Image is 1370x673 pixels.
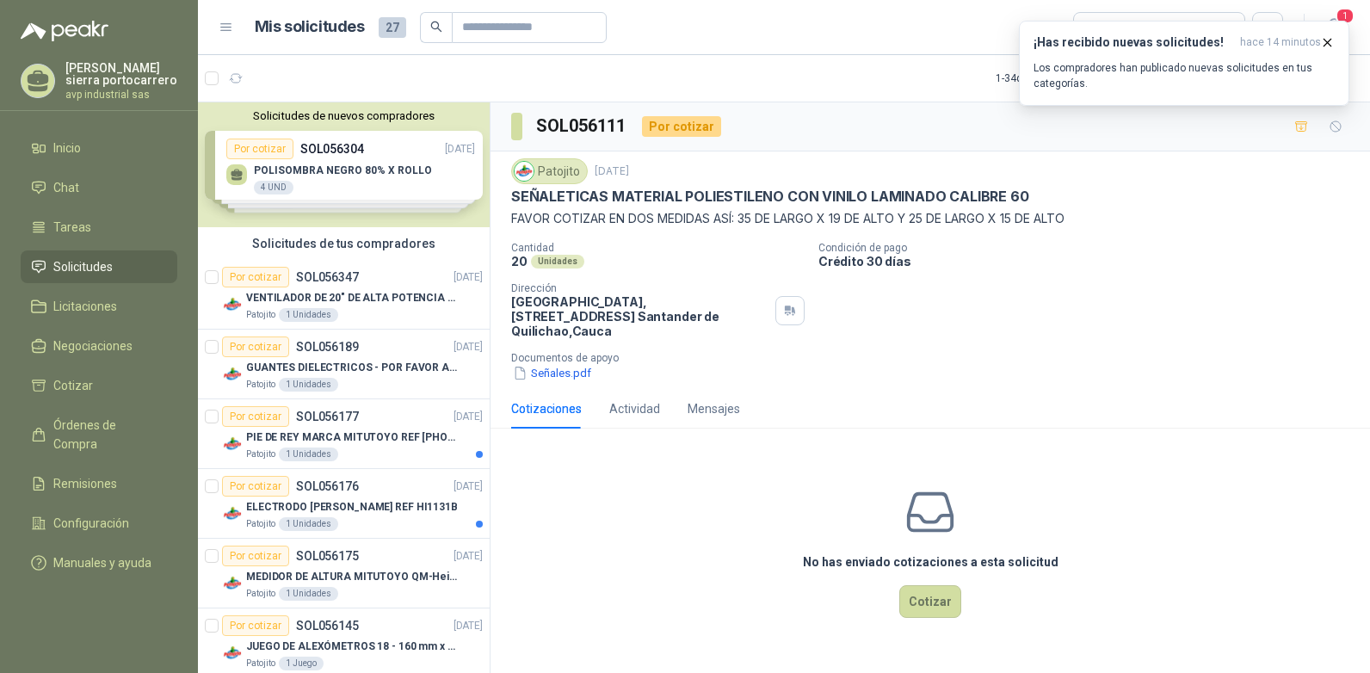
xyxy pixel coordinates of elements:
[198,399,490,469] a: Por cotizarSOL056177[DATE] Company LogoPIE DE REY MARCA MITUTOYO REF [PHONE_NUMBER]Patojito1 Unid...
[53,376,93,395] span: Cotizar
[198,469,490,539] a: Por cotizarSOL056176[DATE] Company LogoELECTRODO [PERSON_NAME] REF HI1131BPatojito1 Unidades
[1034,60,1335,91] p: Los compradores han publicado nuevas solicitudes en tus categorías.
[296,341,359,353] p: SOL056189
[53,474,117,493] span: Remisiones
[279,378,338,392] div: 1 Unidades
[511,158,588,184] div: Patojito
[609,399,660,418] div: Actividad
[511,352,1363,364] p: Documentos de apoyo
[279,448,338,461] div: 1 Unidades
[246,569,460,585] p: MEDIDOR DE ALTURA MITUTOYO QM-Height 518-245
[53,514,129,533] span: Configuración
[454,479,483,495] p: [DATE]
[1318,12,1349,43] button: 1
[899,585,961,618] button: Cotizar
[688,399,740,418] div: Mensajes
[246,517,275,531] p: Patojito
[222,546,289,566] div: Por cotizar
[222,406,289,427] div: Por cotizar
[296,620,359,632] p: SOL056145
[279,657,324,670] div: 1 Juego
[996,65,1095,92] div: 1 - 34 de 34
[21,409,177,460] a: Órdenes de Compra
[1336,8,1355,24] span: 1
[21,467,177,500] a: Remisiones
[222,336,289,357] div: Por cotizar
[53,336,133,355] span: Negociaciones
[21,330,177,362] a: Negociaciones
[642,116,721,137] div: Por cotizar
[246,448,275,461] p: Patojito
[246,290,460,306] p: VENTILADOR DE 20" DE ALTA POTENCIA PARA ANCLAR A LA PARED
[511,209,1349,228] p: FAVOR COTIZAR EN DOS MEDIDAS ASÍ: 35 DE LARGO X 19 DE ALTO Y 25 DE LARGO X 15 DE ALTO
[246,639,460,655] p: JUEGO DE ALEXÓMETROS 18 - 160 mm x 0,01 mm 2824-S3
[21,250,177,283] a: Solicitudes
[246,587,275,601] p: Patojito
[296,480,359,492] p: SOL056176
[379,17,406,38] span: 27
[296,411,359,423] p: SOL056177
[536,113,628,139] h3: SOL056111
[222,503,243,524] img: Company Logo
[803,553,1058,571] h3: No has enviado cotizaciones a esta solicitud
[53,297,117,316] span: Licitaciones
[818,242,1363,254] p: Condición de pago
[21,211,177,244] a: Tareas
[198,539,490,608] a: Por cotizarSOL056175[DATE] Company LogoMEDIDOR DE ALTURA MITUTOYO QM-Height 518-245Patojito1 Unid...
[222,267,289,287] div: Por cotizar
[454,409,483,425] p: [DATE]
[222,294,243,315] img: Company Logo
[21,132,177,164] a: Inicio
[53,139,81,157] span: Inicio
[1084,18,1120,37] div: Todas
[279,517,338,531] div: 1 Unidades
[531,255,584,269] div: Unidades
[53,257,113,276] span: Solicitudes
[454,269,483,286] p: [DATE]
[511,282,768,294] p: Dirección
[279,308,338,322] div: 1 Unidades
[511,294,768,338] p: [GEOGRAPHIC_DATA], [STREET_ADDRESS] Santander de Quilichao , Cauca
[222,573,243,594] img: Company Logo
[65,62,177,86] p: [PERSON_NAME] sierra portocarrero
[595,164,629,180] p: [DATE]
[454,339,483,355] p: [DATE]
[246,378,275,392] p: Patojito
[198,102,490,227] div: Solicitudes de nuevos compradoresPor cotizarSOL056304[DATE] POLISOMBRA NEGRO 80% X ROLLO4 UNDPor ...
[53,553,151,572] span: Manuales y ayuda
[296,550,359,562] p: SOL056175
[21,369,177,402] a: Cotizar
[511,242,805,254] p: Cantidad
[511,364,593,382] button: Señales.pdf
[246,429,460,446] p: PIE DE REY MARCA MITUTOYO REF [PHONE_NUMBER]
[21,507,177,540] a: Configuración
[198,227,490,260] div: Solicitudes de tus compradores
[246,499,458,516] p: ELECTRODO [PERSON_NAME] REF HI1131B
[515,162,534,181] img: Company Logo
[511,254,528,269] p: 20
[246,360,460,376] p: GUANTES DIELECTRICOS - POR FAVOR ADJUNTAR SU FICHA TECNICA
[430,21,442,33] span: search
[1240,35,1321,50] span: hace 14 minutos
[21,21,108,41] img: Logo peakr
[53,178,79,197] span: Chat
[198,260,490,330] a: Por cotizarSOL056347[DATE] Company LogoVENTILADOR DE 20" DE ALTA POTENCIA PARA ANCLAR A LA PAREDP...
[222,643,243,664] img: Company Logo
[65,90,177,100] p: avp industrial sas
[511,399,582,418] div: Cotizaciones
[1034,35,1233,50] h3: ¡Has recibido nuevas solicitudes!
[222,364,243,385] img: Company Logo
[222,476,289,497] div: Por cotizar
[279,587,338,601] div: 1 Unidades
[21,171,177,204] a: Chat
[53,416,161,454] span: Órdenes de Compra
[222,615,289,636] div: Por cotizar
[205,109,483,122] button: Solicitudes de nuevos compradores
[511,188,1028,206] p: SEÑALETICAS MATERIAL POLIESTILENO CON VINILO LAMINADO CALIBRE 60
[818,254,1363,269] p: Crédito 30 días
[454,618,483,634] p: [DATE]
[246,657,275,670] p: Patojito
[255,15,365,40] h1: Mis solicitudes
[246,308,275,322] p: Patojito
[21,290,177,323] a: Licitaciones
